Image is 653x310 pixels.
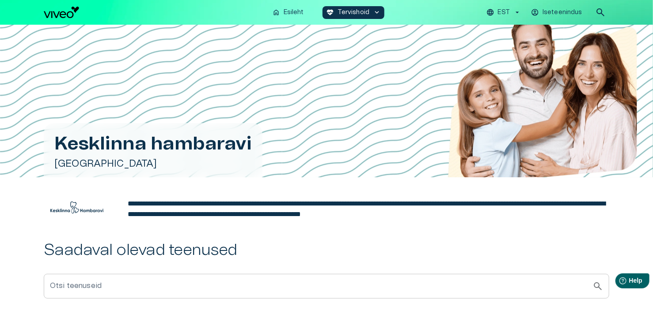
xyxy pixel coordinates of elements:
[44,7,79,18] img: Viveo logo
[323,6,385,19] button: ecg_heartTervishoidkeyboard_arrow_down
[54,134,252,154] h1: Kesklinna hambaravi
[373,8,381,16] span: keyboard_arrow_down
[272,8,280,16] span: home
[592,4,609,21] button: open search modal
[595,7,606,18] span: search
[326,8,334,16] span: ecg_heart
[44,241,609,260] h2: Saadaval olevad teenused
[530,6,585,19] button: Iseteenindus
[498,8,510,17] p: EST
[338,8,370,17] p: Tervishoid
[584,270,653,295] iframe: Help widget launcher
[44,7,265,18] a: Navigate to homepage
[284,8,304,17] p: Esileht
[543,8,582,17] p: Iseteenindus
[128,198,609,220] div: editable markdown
[54,157,252,170] h5: [GEOGRAPHIC_DATA]
[269,6,308,19] button: homeEsileht
[485,6,523,19] button: EST
[44,194,110,221] img: Kesklinna hambaravi logo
